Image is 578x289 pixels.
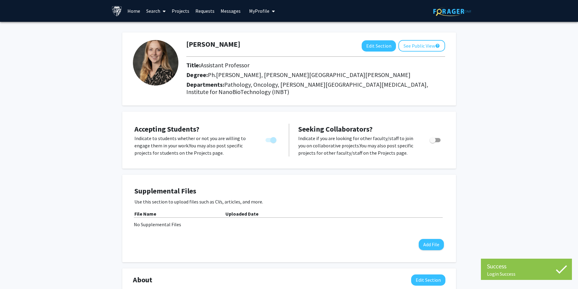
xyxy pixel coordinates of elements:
img: Johns Hopkins University Logo [112,6,122,16]
h2: Degree: [186,71,445,79]
div: Toggle [427,135,444,144]
p: Indicate if you are looking for other faculty/staff to join you on collaborative projects. You ma... [298,135,418,156]
iframe: Chat [5,262,26,284]
img: ForagerOne Logo [433,7,471,16]
a: Projects [169,0,192,22]
mat-icon: help [435,42,440,49]
button: Edit Section [362,40,396,52]
button: See Public View [398,40,445,52]
a: Search [143,0,169,22]
button: Add File [419,239,444,250]
h2: Title: [186,62,445,69]
span: About [133,274,152,285]
b: Uploaded Date [225,211,259,217]
p: Use this section to upload files such as CVs, articles, and more. [134,198,444,205]
div: Login Success [487,271,566,277]
span: Seeking Collaborators? [298,124,373,134]
h1: [PERSON_NAME] [186,40,240,49]
div: You cannot turn this off while you have active projects. [263,135,280,144]
span: Pathology, Oncology, [PERSON_NAME][GEOGRAPHIC_DATA][MEDICAL_DATA], Institute for NanoBioTechnolog... [186,81,428,96]
a: Requests [192,0,218,22]
span: Ph.[PERSON_NAME], [PERSON_NAME][GEOGRAPHIC_DATA][PERSON_NAME] [208,71,411,79]
a: Home [124,0,143,22]
b: File Name [134,211,156,217]
span: My Profile [249,8,269,14]
button: Edit About [411,274,445,286]
span: Assistant Professor [201,61,249,69]
h2: Departments: [182,81,450,96]
div: Toggle [263,135,280,144]
img: Profile Picture [133,40,178,86]
span: Accepting Students? [134,124,199,134]
div: No Supplemental Files [134,221,444,228]
p: Indicate to students whether or not you are willing to engage them in your work. You may also pos... [134,135,254,156]
div: Success [487,262,566,271]
h4: Supplemental Files [134,187,444,196]
a: Messages [218,0,244,22]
